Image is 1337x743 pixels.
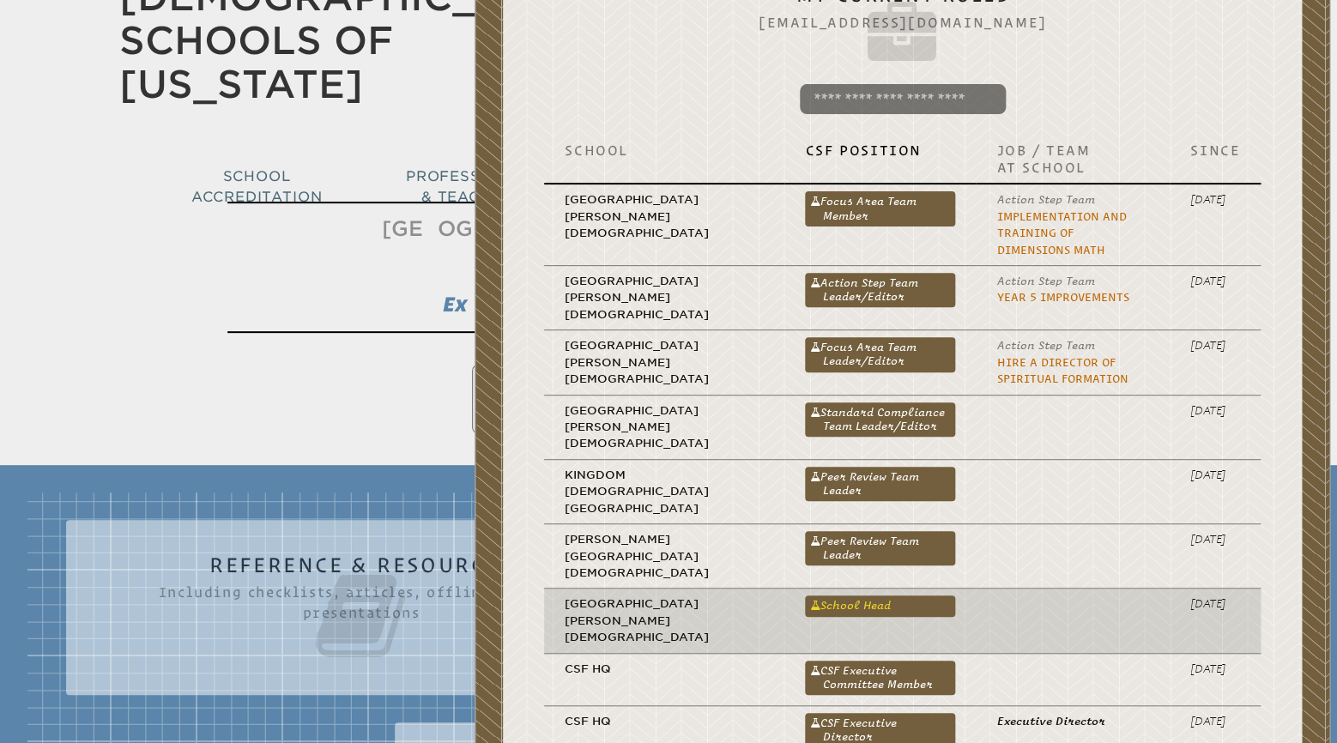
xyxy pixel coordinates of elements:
p: [GEOGRAPHIC_DATA][PERSON_NAME][DEMOGRAPHIC_DATA] [565,191,764,241]
p: CSF HQ [565,713,764,729]
a: Peer Review Team Leader [805,467,955,501]
p: [GEOGRAPHIC_DATA][PERSON_NAME][DEMOGRAPHIC_DATA] [565,595,764,645]
span: Experimental School Head [443,292,894,316]
a: Hire a Director of Spiritual Formation [996,356,1128,385]
span: School Accreditation [191,168,322,205]
p: Since [1190,142,1240,159]
a: Focus Area Team Member [805,191,955,226]
p: School [565,142,764,159]
a: Year 5 Improvements [996,291,1128,304]
p: [DATE] [1190,273,1240,289]
p: [PERSON_NAME][GEOGRAPHIC_DATA][DEMOGRAPHIC_DATA] [565,531,764,581]
p: [DATE] [1190,467,1240,483]
p: [DATE] [1190,531,1240,547]
span: Action Step Team [996,193,1094,206]
p: Kingdom [DEMOGRAPHIC_DATA][GEOGRAPHIC_DATA] [565,467,764,516]
a: Focus Area Team Leader/Editor [805,337,955,371]
a: School Head [805,595,955,616]
p: [GEOGRAPHIC_DATA][PERSON_NAME][DEMOGRAPHIC_DATA] [565,402,764,452]
p: [GEOGRAPHIC_DATA][PERSON_NAME][DEMOGRAPHIC_DATA] [565,273,764,323]
p: [GEOGRAPHIC_DATA][PERSON_NAME][DEMOGRAPHIC_DATA] [565,337,764,387]
p: [DATE] [1190,191,1240,208]
span: Action Step Team [996,339,1094,352]
p: [DATE] [1190,713,1240,729]
p: CSF Position [805,142,955,159]
p: Job / Team at School [996,142,1149,176]
a: Standard Compliance Team Leader/Editor [805,402,955,437]
a: Peer Review Team Leader [805,531,955,565]
p: [DATE] [1190,661,1240,677]
a: Implementation and Training of Dimensions Math [996,210,1126,257]
a: Action Step Team Leader/Editor [805,273,955,307]
a: CSF Executive Committee Member [805,661,955,695]
p: [DATE] [1190,595,1240,612]
span: Professional Development & Teacher Certification [406,168,656,205]
p: Executive Director [996,713,1149,729]
span: Action Step Team [996,275,1094,287]
p: [DATE] [1190,402,1240,419]
h2: Reference & Resources [100,554,622,664]
p: CSF HQ [565,661,764,677]
p: [DATE] [1190,337,1240,353]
